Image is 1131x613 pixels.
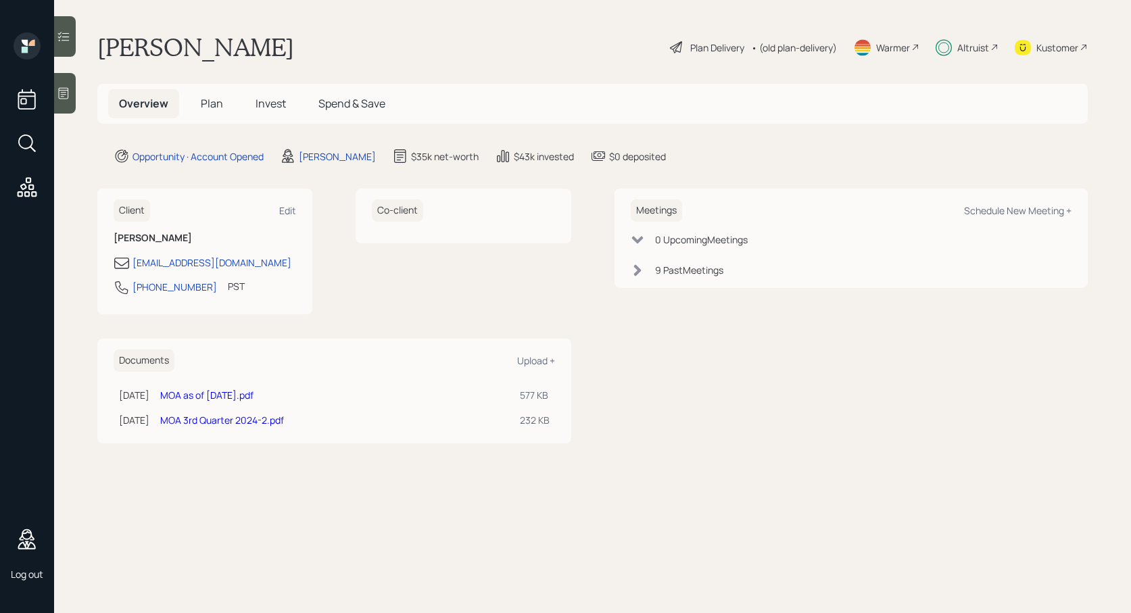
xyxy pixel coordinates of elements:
[964,204,1072,217] div: Schedule New Meeting +
[1036,41,1078,55] div: Kustomer
[655,263,723,277] div: 9 Past Meeting s
[201,96,223,111] span: Plan
[876,41,910,55] div: Warmer
[690,41,744,55] div: Plan Delivery
[279,204,296,217] div: Edit
[318,96,385,111] span: Spend & Save
[520,388,550,402] div: 577 KB
[609,149,666,164] div: $0 deposited
[631,199,682,222] h6: Meetings
[372,199,423,222] h6: Co-client
[133,149,264,164] div: Opportunity · Account Opened
[119,96,168,111] span: Overview
[517,354,555,367] div: Upload +
[97,32,294,62] h1: [PERSON_NAME]
[514,149,574,164] div: $43k invested
[751,41,837,55] div: • (old plan-delivery)
[119,413,149,427] div: [DATE]
[119,388,149,402] div: [DATE]
[520,413,550,427] div: 232 KB
[11,568,43,581] div: Log out
[655,232,748,247] div: 0 Upcoming Meeting s
[114,199,150,222] h6: Client
[299,149,376,164] div: [PERSON_NAME]
[114,349,174,372] h6: Documents
[160,414,284,426] a: MOA 3rd Quarter 2024-2.pdf
[228,279,245,293] div: PST
[411,149,479,164] div: $35k net-worth
[957,41,989,55] div: Altruist
[114,232,296,244] h6: [PERSON_NAME]
[133,280,217,294] div: [PHONE_NUMBER]
[133,255,291,270] div: [EMAIL_ADDRESS][DOMAIN_NAME]
[256,96,286,111] span: Invest
[160,389,254,401] a: MOA as of [DATE].pdf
